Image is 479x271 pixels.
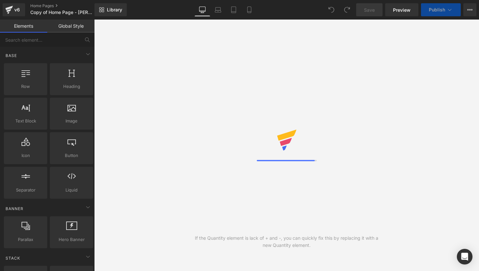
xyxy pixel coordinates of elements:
a: Tablet [226,3,241,16]
span: Hero Banner [52,236,91,243]
span: Publish [429,7,445,12]
button: More [463,3,476,16]
span: Row [6,83,45,90]
span: Base [5,52,18,59]
span: Preview [393,7,411,13]
span: Heading [52,83,91,90]
span: Parallax [6,236,45,243]
span: Library [107,7,122,13]
a: New Library [94,3,127,16]
span: Save [364,7,375,13]
span: Liquid [52,187,91,193]
span: Stack [5,255,21,261]
div: If the Quantity element is lack of + and -, you can quickly fix this by replacing it with a new Q... [190,235,383,249]
span: Icon [6,152,45,159]
a: Global Style [47,20,94,33]
span: Image [52,118,91,124]
span: Button [52,152,91,159]
a: Home Pages [30,3,105,8]
button: Redo [341,3,354,16]
a: Desktop [195,3,210,16]
a: Preview [385,3,418,16]
span: Text Block [6,118,45,124]
a: v6 [3,3,25,16]
div: v6 [13,6,21,14]
div: Open Intercom Messenger [457,249,472,264]
button: Publish [421,3,461,16]
a: Laptop [210,3,226,16]
button: Undo [325,3,338,16]
a: Mobile [241,3,257,16]
span: Banner [5,206,24,212]
span: Separator [6,187,45,193]
span: Copy of Home Page - [PERSON_NAME] [30,10,93,15]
